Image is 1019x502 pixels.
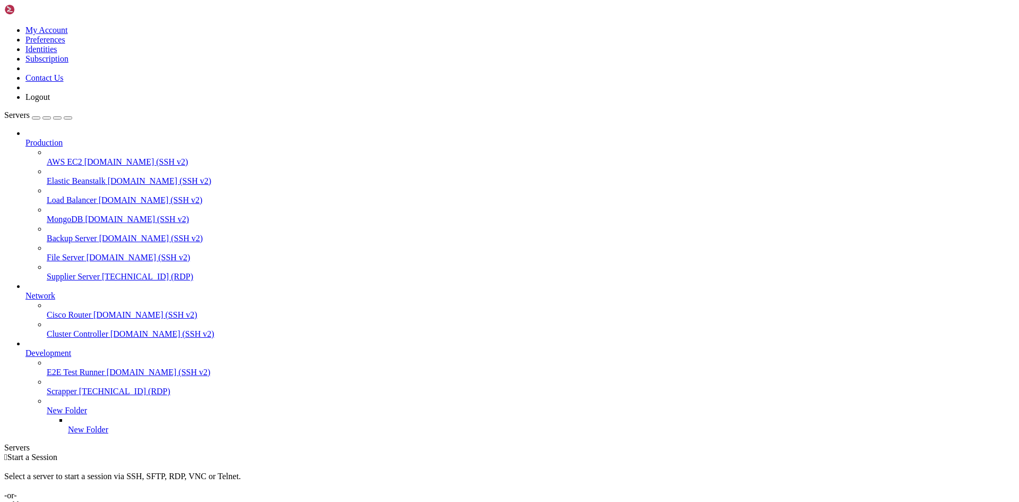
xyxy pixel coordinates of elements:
[47,234,1015,243] a: Backup Server [DOMAIN_NAME] (SSH v2)
[47,253,84,262] span: File Server
[47,262,1015,282] li: Supplier Server [TECHNICAL_ID] (RDP)
[79,387,170,396] span: [TECHNICAL_ID] (RDP)
[25,282,1015,339] li: Network
[25,291,55,300] span: Network
[47,368,1015,377] a: E2E Test Runner [DOMAIN_NAME] (SSH v2)
[4,443,1015,453] div: Servers
[47,234,97,243] span: Backup Server
[25,73,64,82] a: Contact Us
[47,205,1015,224] li: MongoDB [DOMAIN_NAME] (SSH v2)
[47,148,1015,167] li: AWS EC2 [DOMAIN_NAME] (SSH v2)
[47,167,1015,186] li: Elastic Beanstalk [DOMAIN_NAME] (SSH v2)
[47,310,1015,320] a: Cisco Router [DOMAIN_NAME] (SSH v2)
[110,329,214,338] span: [DOMAIN_NAME] (SSH v2)
[47,215,83,224] span: MongoDB
[4,4,65,15] img: Shellngn
[47,157,1015,167] a: AWS EC2 [DOMAIN_NAME] (SSH v2)
[4,110,30,120] span: Servers
[84,157,188,166] span: [DOMAIN_NAME] (SSH v2)
[4,453,7,462] span: 
[7,453,57,462] span: Start a Session
[4,462,1015,500] div: Select a server to start a session via SSH, SFTP, RDP, VNC or Telnet. -or-
[47,387,1015,396] a: Scrapper [TECHNICAL_ID] (RDP)
[47,406,87,415] span: New Folder
[47,224,1015,243] li: Backup Server [DOMAIN_NAME] (SSH v2)
[25,54,68,63] a: Subscription
[87,253,191,262] span: [DOMAIN_NAME] (SSH v2)
[47,329,1015,339] a: Cluster Controller [DOMAIN_NAME] (SSH v2)
[25,348,71,358] span: Development
[25,35,65,44] a: Preferences
[47,215,1015,224] a: MongoDB [DOMAIN_NAME] (SSH v2)
[4,110,72,120] a: Servers
[47,377,1015,396] li: Scrapper [TECHNICAL_ID] (RDP)
[25,129,1015,282] li: Production
[25,92,50,101] a: Logout
[47,243,1015,262] li: File Server [DOMAIN_NAME] (SSH v2)
[25,339,1015,435] li: Development
[25,25,68,35] a: My Account
[47,157,82,166] span: AWS EC2
[47,176,106,185] span: Elastic Beanstalk
[102,272,193,281] span: [TECHNICAL_ID] (RDP)
[47,387,77,396] span: Scrapper
[47,272,1015,282] a: Supplier Server [TECHNICAL_ID] (RDP)
[47,253,1015,262] a: File Server [DOMAIN_NAME] (SSH v2)
[47,186,1015,205] li: Load Balancer [DOMAIN_NAME] (SSH v2)
[99,195,203,205] span: [DOMAIN_NAME] (SSH v2)
[47,195,97,205] span: Load Balancer
[47,320,1015,339] li: Cluster Controller [DOMAIN_NAME] (SSH v2)
[25,138,63,147] span: Production
[85,215,189,224] span: [DOMAIN_NAME] (SSH v2)
[25,138,1015,148] a: Production
[47,176,1015,186] a: Elastic Beanstalk [DOMAIN_NAME] (SSH v2)
[108,176,212,185] span: [DOMAIN_NAME] (SSH v2)
[47,310,91,319] span: Cisco Router
[68,415,1015,435] li: New Folder
[68,425,1015,435] a: New Folder
[25,291,1015,301] a: Network
[47,358,1015,377] li: E2E Test Runner [DOMAIN_NAME] (SSH v2)
[25,348,1015,358] a: Development
[47,195,1015,205] a: Load Balancer [DOMAIN_NAME] (SSH v2)
[47,329,108,338] span: Cluster Controller
[99,234,203,243] span: [DOMAIN_NAME] (SSH v2)
[93,310,197,319] span: [DOMAIN_NAME] (SSH v2)
[68,425,108,434] span: New Folder
[47,406,1015,415] a: New Folder
[47,301,1015,320] li: Cisco Router [DOMAIN_NAME] (SSH v2)
[47,396,1015,435] li: New Folder
[107,368,211,377] span: [DOMAIN_NAME] (SSH v2)
[47,272,100,281] span: Supplier Server
[47,368,105,377] span: E2E Test Runner
[25,45,57,54] a: Identities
